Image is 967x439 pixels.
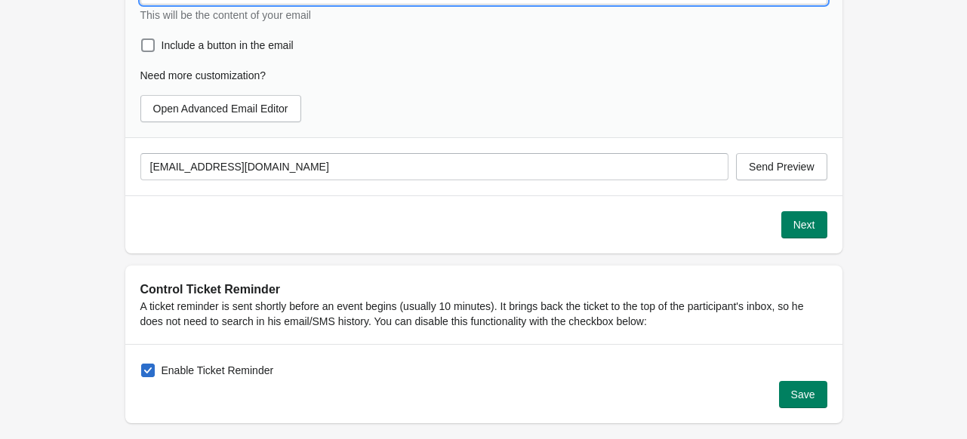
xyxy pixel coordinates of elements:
[140,299,827,329] p: A ticket reminder is sent shortly before an event begins (usually 10 minutes). It brings back the...
[140,281,827,299] h2: Control Ticket Reminder
[162,38,294,53] span: Include a button in the email
[793,219,815,231] span: Next
[779,381,827,408] button: Save
[781,211,827,238] button: Next
[153,103,288,115] span: Open Advanced Email Editor
[140,68,827,83] div: Need more customization?
[736,153,827,180] button: Send Preview
[749,161,814,173] span: Send Preview
[140,95,301,122] button: Open Advanced Email Editor
[162,363,274,378] span: Enable Ticket Reminder
[140,8,827,23] div: This will be the content of your email
[791,388,815,401] span: Save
